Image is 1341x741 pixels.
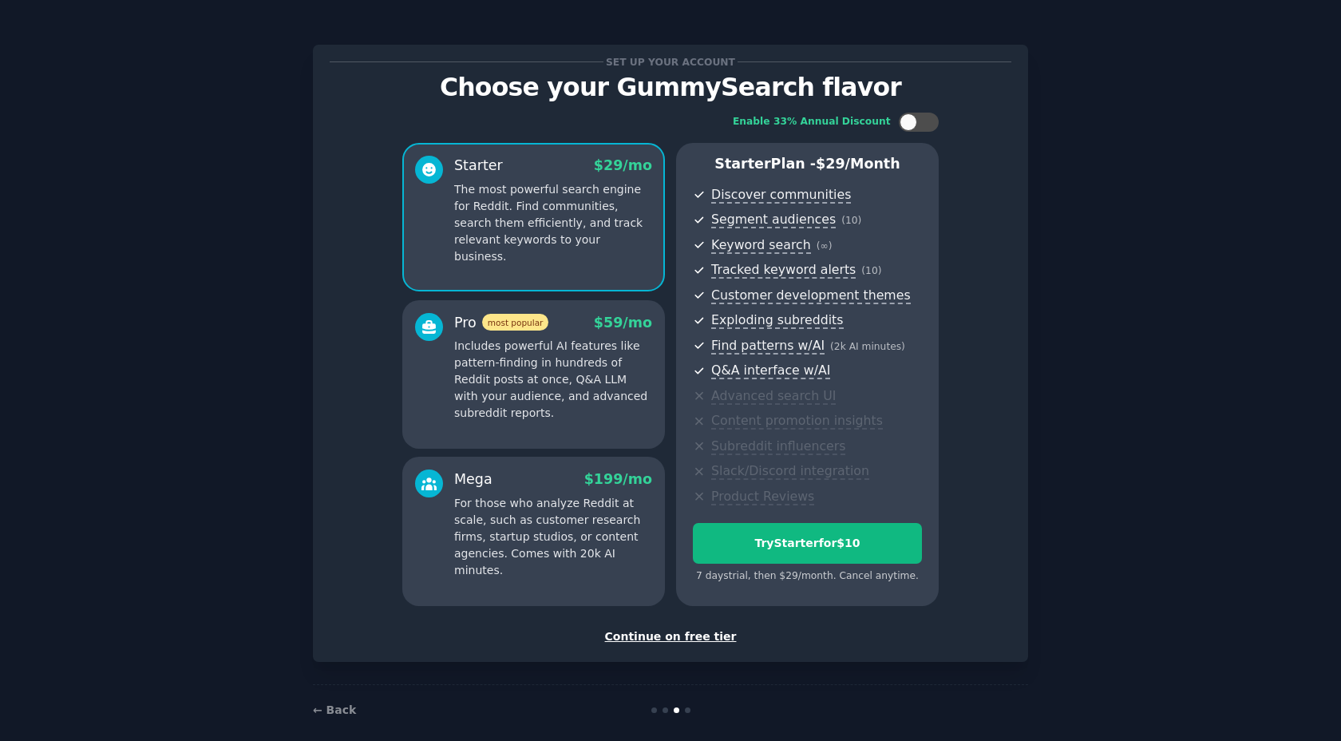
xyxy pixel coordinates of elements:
[330,628,1011,645] div: Continue on free tier
[482,314,549,331] span: most popular
[841,215,861,226] span: ( 10 )
[454,181,652,265] p: The most powerful search engine for Reddit. Find communities, search them efficiently, and track ...
[454,313,548,333] div: Pro
[711,413,883,430] span: Content promotion insights
[313,703,356,716] a: ← Back
[816,156,900,172] span: $ 29 /month
[861,265,881,276] span: ( 10 )
[830,341,905,352] span: ( 2k AI minutes )
[693,569,922,584] div: 7 days trial, then $ 29 /month . Cancel anytime.
[711,312,843,329] span: Exploding subreddits
[603,53,738,70] span: Set up your account
[711,463,869,480] span: Slack/Discord integration
[711,212,836,228] span: Segment audiences
[594,157,652,173] span: $ 29 /mo
[454,470,492,489] div: Mega
[817,240,833,252] span: ( ∞ )
[584,471,652,487] span: $ 199 /mo
[711,338,825,355] span: Find patterns w/AI
[594,315,652,331] span: $ 59 /mo
[711,262,856,279] span: Tracked keyword alerts
[711,438,845,455] span: Subreddit influencers
[454,495,652,579] p: For those who analyze Reddit at scale, such as customer research firms, startup studios, or conte...
[733,115,891,129] div: Enable 33% Annual Discount
[711,237,811,254] span: Keyword search
[330,73,1011,101] p: Choose your GummySearch flavor
[711,363,830,379] span: Q&A interface w/AI
[693,154,922,174] p: Starter Plan -
[711,287,911,304] span: Customer development themes
[454,156,503,176] div: Starter
[711,388,836,405] span: Advanced search UI
[711,187,851,204] span: Discover communities
[454,338,652,422] p: Includes powerful AI features like pattern-finding in hundreds of Reddit posts at once, Q&A LLM w...
[694,535,921,552] div: Try Starter for $10
[711,489,814,505] span: Product Reviews
[693,523,922,564] button: TryStarterfor$10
